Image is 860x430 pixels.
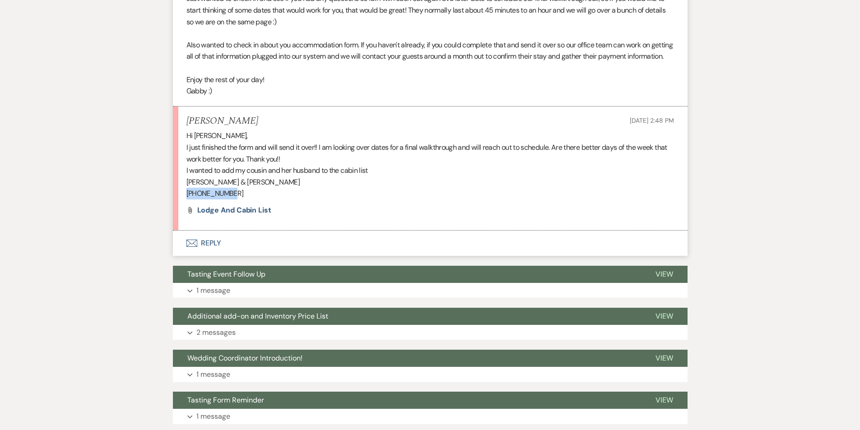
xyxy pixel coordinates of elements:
[641,266,688,283] button: View
[655,395,673,405] span: View
[197,207,271,214] a: Lodge and Cabin list
[173,325,688,340] button: 2 messages
[186,188,674,199] p: [PHONE_NUMBER]
[173,231,688,256] button: Reply
[197,205,271,215] span: Lodge and Cabin list
[187,311,328,321] span: Additional add-on and Inventory Price List
[186,142,674,165] p: I just finished the form and will send it over!! I am looking over dates for a final walkthrough ...
[173,367,688,382] button: 1 message
[641,308,688,325] button: View
[186,74,674,86] p: Enjoy the rest of your day!
[196,327,236,338] p: 2 messages
[173,350,641,367] button: Wedding Coordinator Introduction!
[186,116,258,127] h5: [PERSON_NAME]
[187,395,264,405] span: Tasting Form Reminder
[186,39,674,62] p: Also wanted to check in about you accommodation form. If you haven't already, if you could comple...
[655,311,673,321] span: View
[655,353,673,363] span: View
[186,130,674,142] p: Hi [PERSON_NAME],
[187,353,302,363] span: Wedding Coordinator Introduction!
[187,269,265,279] span: Tasting Event Follow Up
[173,409,688,424] button: 1 message
[173,283,688,298] button: 1 message
[173,266,641,283] button: Tasting Event Follow Up
[173,392,641,409] button: Tasting Form Reminder
[641,350,688,367] button: View
[196,285,230,296] p: 1 message
[186,85,674,97] p: Gabby :)
[630,116,674,125] span: [DATE] 2:48 PM
[196,411,230,422] p: 1 message
[655,269,673,279] span: View
[196,369,230,380] p: 1 message
[186,176,674,188] p: [PERSON_NAME] & [PERSON_NAME]
[173,308,641,325] button: Additional add-on and Inventory Price List
[641,392,688,409] button: View
[186,165,674,176] p: I wanted to add my cousin and her husband to the cabin list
